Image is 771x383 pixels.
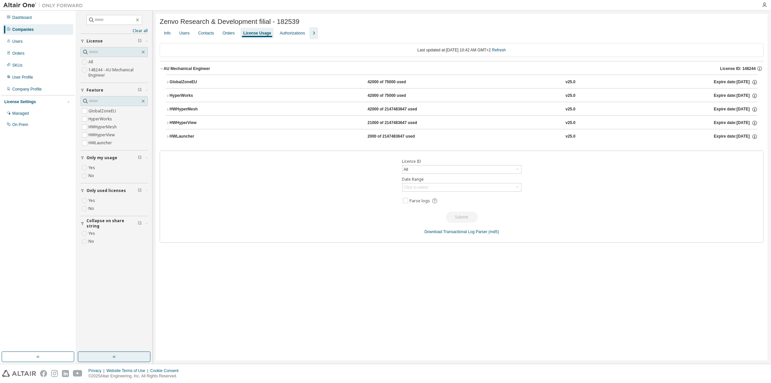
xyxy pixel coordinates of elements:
[166,116,758,130] button: HWHyperView21000 of 2147483647 usedv25.0Expire date:[DATE]
[164,66,210,71] div: AU Mechanical Engineer
[160,18,300,26] span: Zenvo Research & Development filial - 182539
[73,370,83,377] img: youtube.svg
[138,221,142,226] span: Clear filter
[566,93,576,99] div: v25.0
[138,188,142,193] span: Clear filter
[403,165,521,173] div: All
[166,75,758,90] button: GlobalZoneEU42000 of 75000 usedv25.0Expire date:[DATE]
[12,15,32,20] div: Dashboard
[170,79,229,85] div: GlobalZoneEU
[714,134,758,140] div: Expire date: [DATE]
[170,134,229,140] div: HWLauncher
[81,83,148,97] button: Feature
[367,93,427,99] div: 42000 of 75000 used
[81,183,148,198] button: Only used licenses
[170,93,229,99] div: HyperWorks
[88,373,183,379] p: © 2025 Altair Engineering, Inc. All Rights Reserved.
[12,51,25,56] div: Orders
[160,43,764,57] div: Last updated at: [DATE] 10:42 AM GMT+2
[720,66,756,71] span: License ID: 148244
[81,34,148,48] button: License
[88,58,94,66] label: All
[170,120,229,126] div: HWHyperView
[714,79,758,85] div: Expire date: [DATE]
[166,129,758,144] button: HWLauncher2000 of 2147483647 usedv25.0Expire date:[DATE]
[12,63,23,68] div: SKUs
[198,31,214,36] div: Contacts
[138,38,142,44] span: Clear filter
[81,216,148,231] button: Collapse on share string
[566,106,576,112] div: v25.0
[243,31,271,36] div: License Usage
[410,198,430,204] span: Parse logs
[12,27,34,32] div: Companies
[489,229,499,234] a: (md5)
[2,370,36,377] img: altair_logo.svg
[166,102,758,117] button: HWHyperMesh42000 of 2147483647 usedv25.0Expire date:[DATE]
[179,31,190,36] div: Users
[88,131,116,139] label: HWHyperView
[88,123,118,131] label: HWHyperMesh
[88,205,95,213] label: No
[88,237,95,245] label: No
[88,139,113,147] label: HWLauncher
[164,31,171,36] div: Info
[223,31,235,36] div: Orders
[566,79,576,85] div: v25.0
[86,188,126,193] span: Only used licenses
[86,88,103,93] span: Feature
[51,370,58,377] img: instagram.svg
[404,185,428,190] div: Click to select
[492,48,506,52] a: Refresh
[424,229,487,234] a: Download Transactional Log Parser
[138,88,142,93] span: Clear filter
[40,370,47,377] img: facebook.svg
[86,155,117,160] span: Only my usage
[566,120,576,126] div: v25.0
[403,166,409,173] div: All
[170,106,229,112] div: HWHyperMesh
[367,120,427,126] div: 21000 of 2147483647 used
[12,75,33,80] div: User Profile
[88,107,117,115] label: GlobalZoneEU
[88,172,95,180] label: No
[86,218,138,229] span: Collapse on share string
[88,197,96,205] label: Yes
[150,368,182,373] div: Cookie Consent
[714,106,758,112] div: Expire date: [DATE]
[402,177,522,182] label: Date Range
[81,28,148,33] a: Clear all
[86,38,103,44] span: License
[12,111,29,116] div: Managed
[714,93,758,99] div: Expire date: [DATE]
[12,39,23,44] div: Users
[88,368,106,373] div: Privacy
[88,229,96,237] label: Yes
[160,61,764,76] button: AU Mechanical EngineerLicense ID: 148244
[566,134,576,140] div: v25.0
[12,122,28,127] div: On Prem
[367,106,427,112] div: 42000 of 2147483647 used
[280,31,305,36] div: Authorizations
[166,89,758,103] button: HyperWorks42000 of 75000 usedv25.0Expire date:[DATE]
[4,99,36,104] div: License Settings
[12,87,42,92] div: Company Profile
[3,2,86,9] img: Altair One
[402,159,522,164] label: Licence ID
[403,183,521,191] div: Click to select
[88,66,148,79] label: 148244 - AU Mechanical Engineer
[367,79,427,85] div: 42000 of 75000 used
[446,212,478,223] button: Submit
[62,370,69,377] img: linkedin.svg
[367,134,427,140] div: 2000 of 2147483647 used
[106,368,150,373] div: Website Terms of Use
[138,155,142,160] span: Clear filter
[88,164,96,172] label: Yes
[88,115,113,123] label: HyperWorks
[81,151,148,165] button: Only my usage
[714,120,758,126] div: Expire date: [DATE]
